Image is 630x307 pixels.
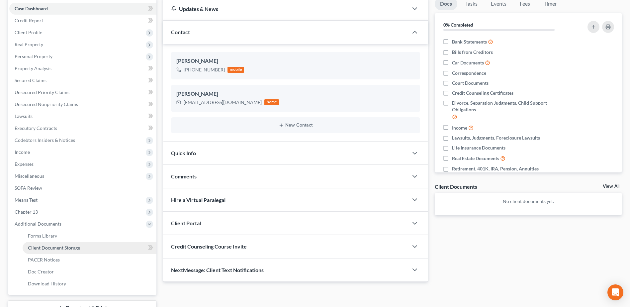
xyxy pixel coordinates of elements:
[603,184,619,189] a: View All
[15,161,34,167] span: Expenses
[9,74,156,86] a: Secured Claims
[452,100,570,113] span: Divorce, Separation Judgments, Child Support Obligations
[15,101,78,107] span: Unsecured Nonpriority Claims
[28,233,57,239] span: Forms Library
[443,22,473,28] strong: 0% Completed
[15,18,43,23] span: Credit Report
[15,197,38,203] span: Means Test
[452,70,486,76] span: Correspondence
[15,30,42,35] span: Client Profile
[171,150,196,156] span: Quick Info
[171,197,225,203] span: Hire a Virtual Paralegal
[15,149,30,155] span: Income
[176,90,415,98] div: [PERSON_NAME]
[184,99,262,106] div: [EMAIL_ADDRESS][DOMAIN_NAME]
[452,135,540,141] span: Lawsuits, Judgments, Foreclosure Lawsuits
[452,59,484,66] span: Car Documents
[15,221,61,227] span: Additional Documents
[9,182,156,194] a: SOFA Review
[23,254,156,266] a: PACER Notices
[15,89,69,95] span: Unsecured Priority Claims
[9,98,156,110] a: Unsecured Nonpriority Claims
[171,220,201,226] span: Client Portal
[15,65,51,71] span: Property Analysis
[15,6,48,11] span: Case Dashboard
[264,99,279,105] div: home
[9,86,156,98] a: Unsecured Priority Claims
[15,209,38,215] span: Chapter 13
[435,183,477,190] div: Client Documents
[452,165,539,172] span: Retirement, 401K, IRA, Pension, Annuities
[9,15,156,27] a: Credit Report
[28,245,80,251] span: Client Document Storage
[176,123,415,128] button: New Contact
[28,269,54,274] span: Doc Creator
[452,39,487,45] span: Bank Statements
[9,3,156,15] a: Case Dashboard
[171,267,264,273] span: NextMessage: Client Text Notifications
[440,198,617,205] p: No client documents yet.
[452,49,493,55] span: Bills from Creditors
[9,122,156,134] a: Executory Contracts
[184,66,225,73] div: [PHONE_NUMBER]
[607,284,623,300] div: Open Intercom Messenger
[15,113,33,119] span: Lawsuits
[28,281,66,286] span: Download History
[171,29,190,35] span: Contact
[227,67,244,73] div: mobile
[9,62,156,74] a: Property Analysis
[15,125,57,131] span: Executory Contracts
[171,5,400,12] div: Updates & News
[452,155,499,162] span: Real Estate Documents
[452,80,489,86] span: Court Documents
[15,137,75,143] span: Codebtors Insiders & Notices
[15,77,46,83] span: Secured Claims
[15,42,43,47] span: Real Property
[23,278,156,290] a: Download History
[23,242,156,254] a: Client Document Storage
[176,57,415,65] div: [PERSON_NAME]
[15,53,52,59] span: Personal Property
[28,257,60,262] span: PACER Notices
[23,266,156,278] a: Doc Creator
[15,185,42,191] span: SOFA Review
[452,125,467,131] span: Income
[9,110,156,122] a: Lawsuits
[15,173,44,179] span: Miscellaneous
[171,243,247,250] span: Credit Counseling Course Invite
[452,145,505,151] span: Life Insurance Documents
[171,173,197,179] span: Comments
[452,90,513,96] span: Credit Counseling Certificates
[23,230,156,242] a: Forms Library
